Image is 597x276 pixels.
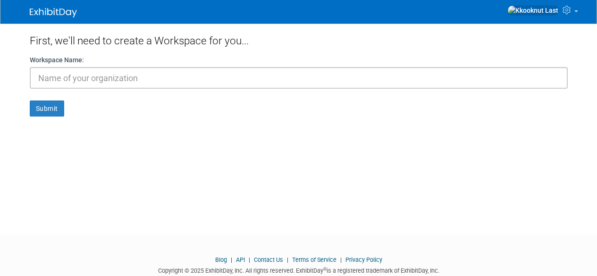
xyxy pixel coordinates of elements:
[285,256,291,263] span: |
[507,5,559,16] img: Kkooknut Last
[236,256,245,263] a: API
[30,55,84,65] label: Workspace Name:
[292,256,336,263] a: Terms of Service
[246,256,252,263] span: |
[323,267,327,272] sup: ®
[254,256,283,263] a: Contact Us
[215,256,227,263] a: Blog
[30,100,64,117] button: Submit
[30,67,568,89] input: Name of your organization
[30,24,568,55] div: First, we'll need to create a Workspace for you...
[30,8,77,17] img: ExhibitDay
[338,256,344,263] span: |
[345,256,382,263] a: Privacy Policy
[228,256,235,263] span: |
